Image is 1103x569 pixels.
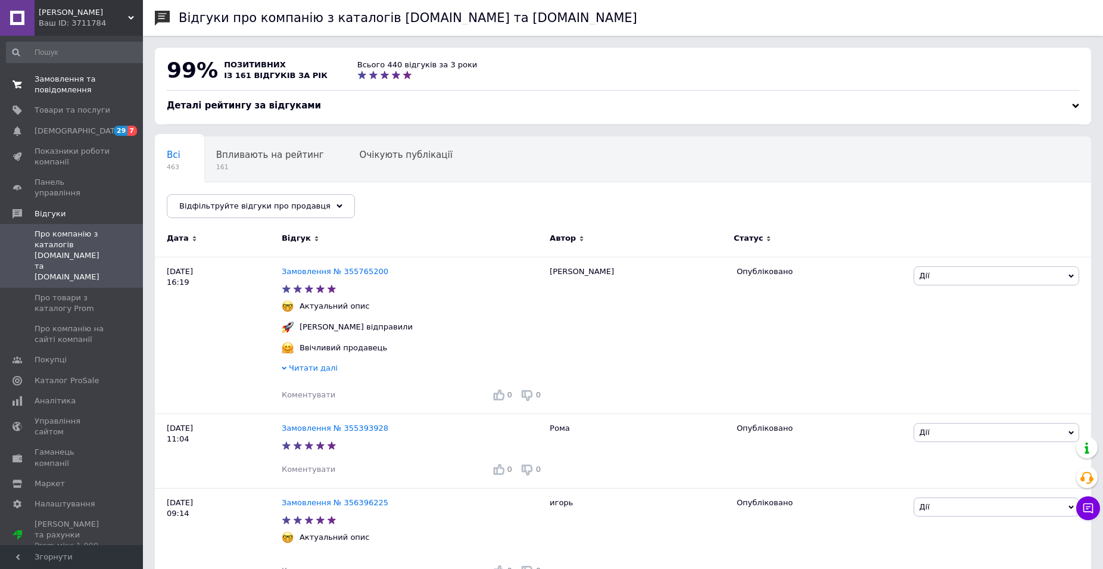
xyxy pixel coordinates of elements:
[297,532,373,543] div: Актуальний опис
[919,428,929,437] span: Дії
[282,267,388,276] a: Замовлення № 355765200
[507,390,512,399] span: 0
[6,42,147,63] input: Пошук
[282,363,544,377] div: Читати далі
[282,464,335,475] div: Коментувати
[35,126,123,136] span: [DEMOGRAPHIC_DATA]
[179,201,331,210] span: Відфільтруйте відгуки про продавця
[35,375,99,386] span: Каталог ProSale
[167,100,1079,112] div: Деталі рейтингу за відгуками
[35,396,76,406] span: Аналітика
[216,163,324,172] span: 161
[114,126,127,136] span: 29
[167,233,189,244] span: Дата
[167,58,218,82] span: 99%
[155,414,282,489] div: [DATE] 11:04
[167,195,288,206] span: Опубліковані без комен...
[282,233,311,244] span: Відгук
[224,71,328,80] span: із 161 відгуків за рік
[35,416,110,437] span: Управління сайтом
[289,363,338,372] span: Читати далі
[919,271,929,280] span: Дії
[35,293,110,314] span: Про товари з каталогу Prom
[282,390,335,400] div: Коментувати
[536,390,541,399] span: 0
[734,233,764,244] span: Статус
[550,233,576,244] span: Автор
[35,209,66,219] span: Відгуки
[216,150,324,160] span: Впливають на рейтинг
[297,322,416,332] div: [PERSON_NAME] відправили
[282,424,388,433] a: Замовлення № 355393928
[35,355,67,365] span: Покупці
[35,447,110,468] span: Гаманець компанії
[919,502,929,511] span: Дії
[35,519,110,552] span: [PERSON_NAME] та рахунки
[35,105,110,116] span: Товари та послуги
[737,423,905,434] div: Опубліковано
[167,100,321,111] span: Деталі рейтингу за відгуками
[35,146,110,167] span: Показники роботи компанії
[297,301,373,312] div: Актуальний опис
[282,321,294,333] img: :rocket:
[35,499,95,509] span: Налаштування
[737,266,905,277] div: Опубліковано
[39,18,143,29] div: Ваш ID: 3711784
[35,229,110,283] span: Про компанію з каталогів [DOMAIN_NAME] та [DOMAIN_NAME]
[544,257,731,413] div: [PERSON_NAME]
[39,7,128,18] span: ФОП Стичук
[544,414,731,489] div: Рома
[507,465,512,474] span: 0
[155,257,282,413] div: [DATE] 16:19
[360,150,453,160] span: Очікують публікації
[536,465,541,474] span: 0
[35,540,110,551] div: Prom мікс 1 000
[167,163,180,172] span: 463
[282,390,335,399] span: Коментувати
[35,74,110,95] span: Замовлення та повідомлення
[282,465,335,474] span: Коментувати
[35,177,110,198] span: Панель управління
[167,150,180,160] span: Всі
[282,342,294,354] img: :hugging_face:
[35,324,110,345] span: Про компанію на сайті компанії
[127,126,137,136] span: 7
[35,478,65,489] span: Маркет
[282,531,294,543] img: :nerd_face:
[737,498,905,508] div: Опубліковано
[155,182,311,228] div: Опубліковані без коментаря
[179,11,637,25] h1: Відгуки про компанію з каталогів [DOMAIN_NAME] та [DOMAIN_NAME]
[297,343,390,353] div: Ввічливий продавець
[282,498,388,507] a: Замовлення № 356396225
[282,300,294,312] img: :nerd_face:
[224,60,286,69] span: позитивних
[1076,496,1100,520] button: Чат з покупцем
[357,60,478,70] div: Всього 440 відгуків за 3 роки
